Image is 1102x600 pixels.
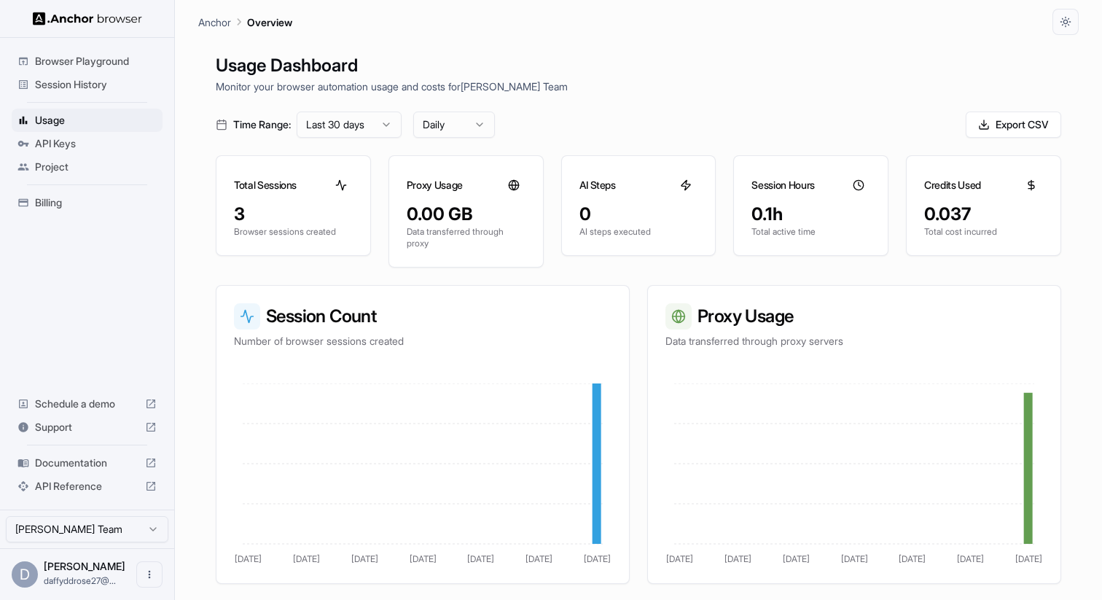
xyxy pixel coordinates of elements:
div: 0 [579,203,698,226]
tspan: [DATE] [584,553,611,564]
div: Support [12,416,163,439]
p: Browser sessions created [234,226,353,238]
div: 3 [234,203,353,226]
h1: Usage Dashboard [216,52,1061,79]
div: 0.1h [751,203,870,226]
span: API Reference [35,479,139,494]
tspan: [DATE] [957,553,984,564]
div: Project [12,155,163,179]
p: AI steps executed [579,226,698,238]
p: Monitor your browser automation usage and costs for [PERSON_NAME] Team [216,79,1061,94]
tspan: [DATE] [235,553,262,564]
tspan: [DATE] [467,553,494,564]
h3: Session Count [234,303,611,330]
h3: Proxy Usage [665,303,1043,330]
button: Open menu [136,561,163,588]
div: Schedule a demo [12,392,163,416]
div: D [12,561,38,588]
tspan: [DATE] [724,553,751,564]
div: API Keys [12,132,163,155]
span: Browser Playground [35,54,157,69]
div: API Reference [12,475,163,498]
img: Anchor Logo [33,12,142,26]
tspan: [DATE] [525,553,552,564]
span: API Keys [35,136,157,151]
span: Documentation [35,456,139,470]
span: Time Range: [233,117,291,132]
tspan: [DATE] [841,553,868,564]
p: Data transferred through proxy [407,226,525,249]
div: 0.037 [924,203,1043,226]
span: daffyddrose27@gmail.com [44,575,116,586]
span: Schedule a demo [35,397,139,411]
div: Documentation [12,451,163,475]
p: Number of browser sessions created [234,334,611,348]
p: Overview [247,15,292,30]
p: Total cost incurred [924,226,1043,238]
h3: Session Hours [751,178,814,192]
span: Support [35,420,139,435]
span: Session History [35,77,157,92]
h3: Credits Used [924,178,981,192]
span: Usage [35,113,157,128]
span: Project [35,160,157,174]
button: Export CSV [966,112,1061,138]
h3: Total Sessions [234,178,297,192]
tspan: [DATE] [410,553,437,564]
h3: Proxy Usage [407,178,463,192]
nav: breadcrumb [198,14,292,30]
div: Browser Playground [12,50,163,73]
tspan: [DATE] [293,553,320,564]
p: Anchor [198,15,231,30]
div: Session History [12,73,163,96]
tspan: [DATE] [666,553,693,564]
p: Total active time [751,226,870,238]
tspan: [DATE] [351,553,378,564]
p: Data transferred through proxy servers [665,334,1043,348]
div: Billing [12,191,163,214]
div: Usage [12,109,163,132]
span: Daffydd Rose [44,560,125,572]
h3: AI Steps [579,178,616,192]
div: 0.00 GB [407,203,525,226]
tspan: [DATE] [1015,553,1042,564]
span: Billing [35,195,157,210]
tspan: [DATE] [899,553,926,564]
tspan: [DATE] [783,553,810,564]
